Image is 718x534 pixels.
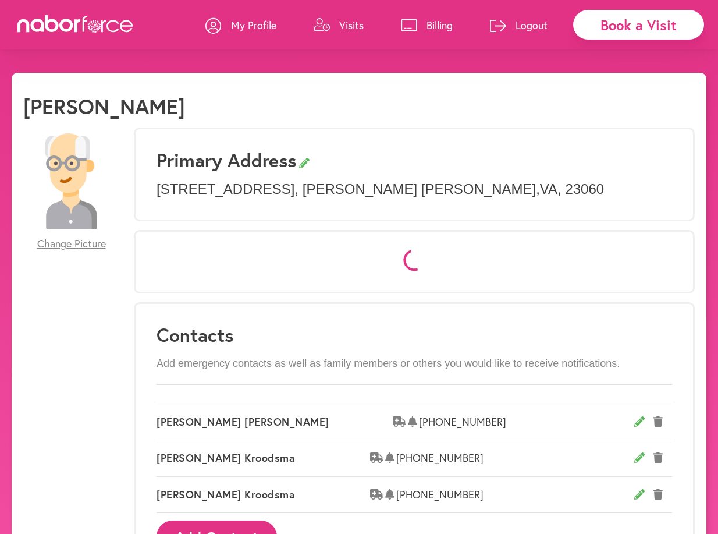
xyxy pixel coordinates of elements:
p: Add emergency contacts as well as family members or others you would like to receive notifications. [157,358,672,370]
span: [PERSON_NAME] Kroodsma [157,489,370,501]
span: [PERSON_NAME] [PERSON_NAME] [157,416,393,429]
span: [PHONE_NUMBER] [419,416,634,429]
div: Book a Visit [573,10,704,40]
a: Visits [314,8,364,43]
p: My Profile [231,18,276,32]
a: Billing [401,8,453,43]
img: 28479a6084c73c1d882b58007db4b51f.png [23,133,119,229]
span: [PHONE_NUMBER] [396,452,634,465]
h3: Primary Address [157,149,672,171]
span: [PERSON_NAME] Kroodsma [157,452,370,465]
h3: Contacts [157,324,672,346]
p: Logout [516,18,548,32]
p: Billing [426,18,453,32]
p: [STREET_ADDRESS] , [PERSON_NAME] [PERSON_NAME] , VA , 23060 [157,181,672,198]
p: Visits [339,18,364,32]
span: Change Picture [37,238,106,250]
a: Logout [490,8,548,43]
h1: [PERSON_NAME] [23,94,185,119]
a: My Profile [205,8,276,43]
span: [PHONE_NUMBER] [396,489,634,501]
